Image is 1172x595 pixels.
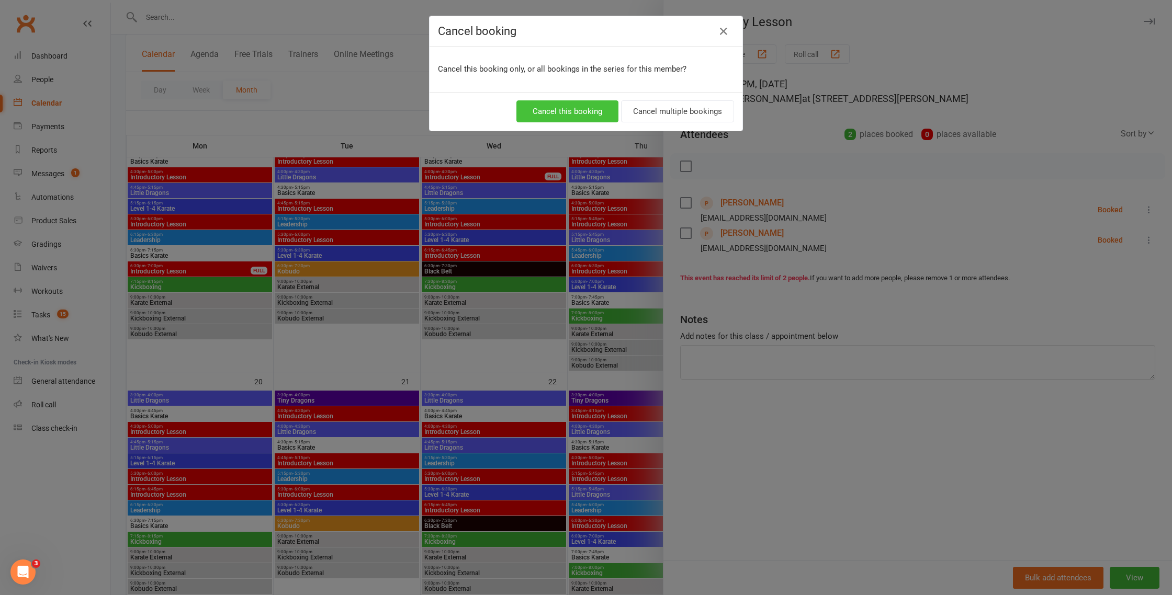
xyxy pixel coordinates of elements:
[621,100,734,122] button: Cancel multiple bookings
[715,23,732,40] button: Close
[10,559,36,585] iframe: Intercom live chat
[438,25,734,38] h4: Cancel booking
[438,63,734,75] p: Cancel this booking only, or all bookings in the series for this member?
[516,100,618,122] button: Cancel this booking
[32,559,40,568] span: 3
